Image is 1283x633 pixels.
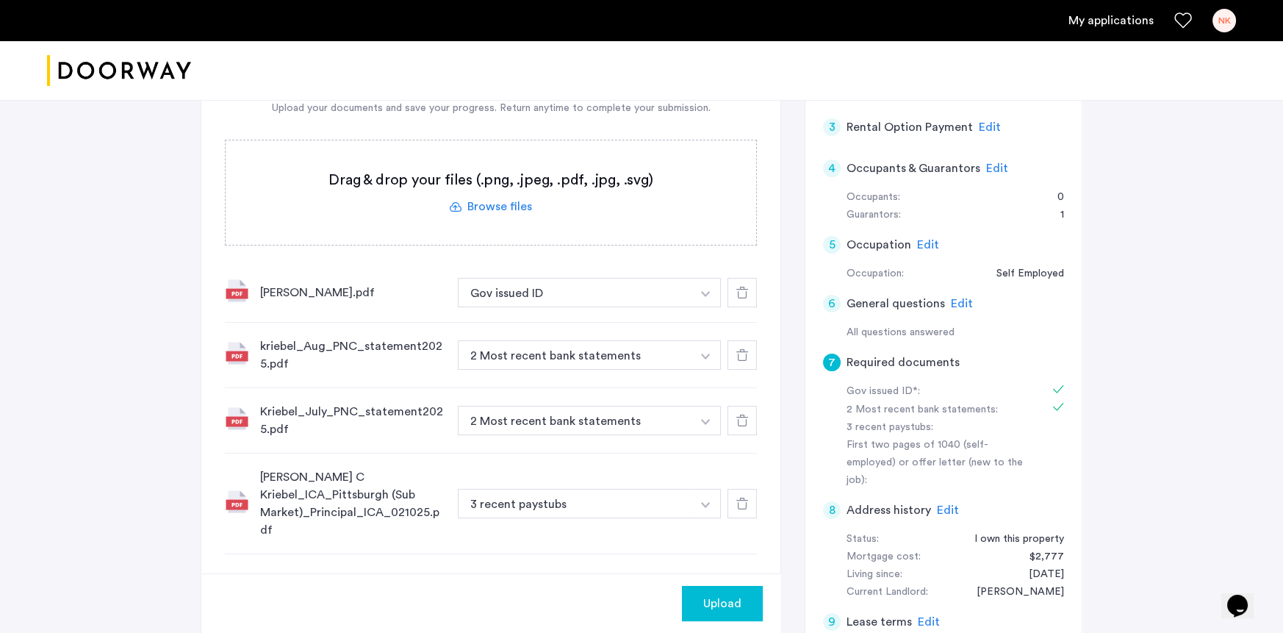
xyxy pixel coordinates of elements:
div: Status: [847,531,879,548]
div: 7 [823,354,841,371]
img: logo [47,43,191,99]
h5: Required documents [847,354,960,371]
div: 3 recent paystubs: [847,419,1032,437]
img: arrow [701,291,710,297]
img: arrow [701,354,710,360]
div: 5 [823,236,841,254]
img: file [225,341,248,365]
div: 9 [823,613,841,631]
span: Edit [918,616,940,628]
h5: General questions [847,295,945,312]
button: button [458,406,691,435]
span: Edit [937,504,959,516]
div: 3 [823,118,841,136]
div: NK [1212,9,1236,32]
div: [PERSON_NAME] C Kriebel_ICA_Pittsburgh (Sub Market)_Principal_ICA_021025.pdf [260,468,446,539]
div: First two pages of 1040 (self-employed) or offer letter (new to the job): [847,437,1032,490]
div: 2 Most recent bank statements: [847,401,1032,419]
div: Nicole Kriebel [962,584,1064,601]
div: 06/30/2025 [1014,566,1064,584]
div: 1 [1046,207,1064,224]
a: Cazamio logo [47,43,191,99]
img: file [225,490,248,513]
span: Edit [917,239,939,251]
div: Occupation: [847,265,904,283]
h5: Occupation [847,236,911,254]
img: file [225,279,248,302]
div: Upload your documents and save your progress. Return anytime to complete your submission. [225,101,757,116]
div: All questions answered [847,324,1064,342]
div: kriebel_Aug_PNC_statement2025.pdf [260,337,446,373]
span: Edit [979,121,1001,133]
div: 6 [823,295,841,312]
h5: Rental Option Payment [847,118,973,136]
span: Upload [703,595,741,612]
div: $2,777 [1015,548,1064,566]
span: Edit [951,298,973,310]
div: Kriebel_July_PNC_statement2025.pdf [260,403,446,438]
button: button [458,489,691,518]
button: button [458,278,691,307]
a: My application [1068,12,1154,29]
h5: Occupants & Guarantors [847,160,980,177]
button: button [682,586,763,621]
div: Gov issued ID*: [847,383,1032,401]
div: Mortgage cost: [847,548,921,566]
div: 0 [1043,189,1064,207]
h5: Lease terms [847,613,912,631]
div: Living since: [847,566,902,584]
div: Self Employed [982,265,1064,283]
button: button [691,489,721,518]
button: button [691,278,721,307]
div: 4 [823,160,841,177]
img: arrow [701,419,710,425]
div: I own this property [960,531,1064,548]
button: button [458,340,691,370]
h5: Address history [847,501,931,519]
a: Favorites [1174,12,1192,29]
div: Current Landlord: [847,584,928,601]
button: button [691,406,721,435]
button: button [691,340,721,370]
div: Guarantors: [847,207,901,224]
div: 8 [823,501,841,519]
div: Occupants: [847,189,900,207]
img: file [225,407,248,430]
div: [PERSON_NAME].pdf [260,284,446,301]
img: arrow [701,502,710,508]
span: Edit [986,162,1008,174]
iframe: chat widget [1221,574,1268,618]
